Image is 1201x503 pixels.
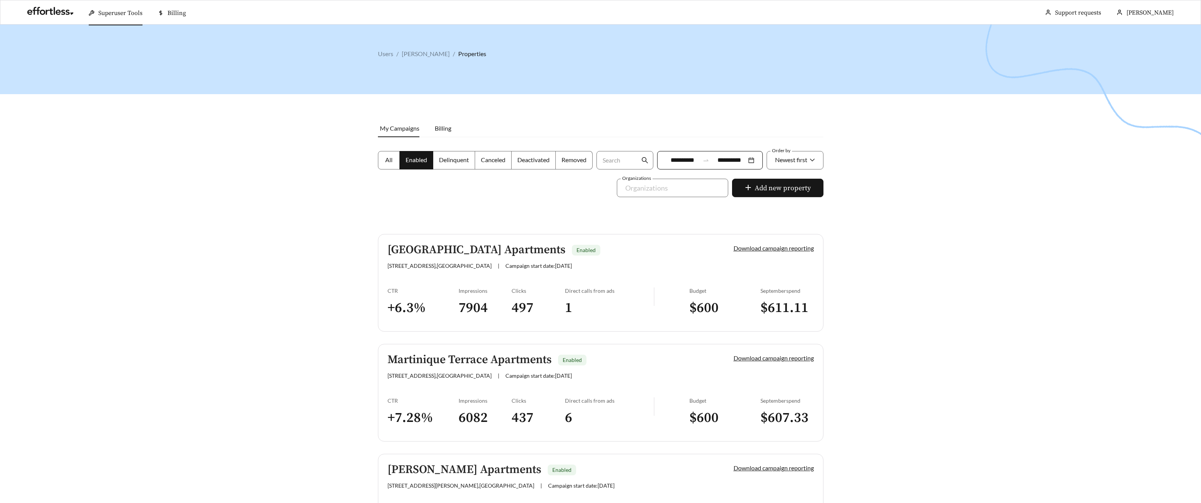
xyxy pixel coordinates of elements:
[760,287,814,294] div: September spend
[745,184,752,193] span: plus
[517,156,550,163] span: Deactivated
[505,372,572,379] span: Campaign start date: [DATE]
[388,262,492,269] span: [STREET_ADDRESS] , [GEOGRAPHIC_DATA]
[512,397,565,404] div: Clicks
[565,409,654,427] h3: 6
[540,482,542,489] span: |
[760,299,814,317] h3: $ 611.11
[562,156,586,163] span: Removed
[641,157,648,164] span: search
[505,262,572,269] span: Campaign start date: [DATE]
[548,482,615,489] span: Campaign start date: [DATE]
[552,466,572,473] span: Enabled
[388,354,552,366] h5: Martinique Terrace Apartments
[689,287,760,294] div: Budget
[98,9,142,17] span: Superuser Tools
[459,409,512,427] h3: 6082
[565,287,654,294] div: Direct calls from ads
[459,397,512,404] div: Impressions
[388,482,534,489] span: [STREET_ADDRESS][PERSON_NAME] , [GEOGRAPHIC_DATA]
[388,397,459,404] div: CTR
[439,156,469,163] span: Delinquent
[385,156,393,163] span: All
[388,463,541,476] h5: [PERSON_NAME] Apartments
[378,234,823,332] a: [GEOGRAPHIC_DATA] ApartmentsEnabled[STREET_ADDRESS],[GEOGRAPHIC_DATA]|Campaign start date:[DATE]D...
[565,299,654,317] h3: 1
[388,372,492,379] span: [STREET_ADDRESS] , [GEOGRAPHIC_DATA]
[380,125,419,132] span: My Campaigns
[702,157,709,164] span: swap-right
[755,183,811,193] span: Add new property
[565,397,654,404] div: Direct calls from ads
[167,9,186,17] span: Billing
[388,287,459,294] div: CTR
[734,464,814,471] a: Download campaign reporting
[1055,9,1101,17] a: Support requests
[576,247,596,253] span: Enabled
[435,125,451,132] span: Billing
[734,354,814,362] a: Download campaign reporting
[378,344,823,442] a: Martinique Terrace ApartmentsEnabled[STREET_ADDRESS],[GEOGRAPHIC_DATA]|Campaign start date:[DATE]...
[406,156,427,163] span: Enabled
[732,179,823,197] button: plusAdd new property
[388,244,565,256] h5: [GEOGRAPHIC_DATA] Apartments
[512,409,565,427] h3: 437
[689,299,760,317] h3: $ 600
[689,397,760,404] div: Budget
[760,409,814,427] h3: $ 607.33
[760,397,814,404] div: September spend
[512,287,565,294] div: Clicks
[388,299,459,317] h3: + 6.3 %
[498,262,499,269] span: |
[481,156,505,163] span: Canceled
[775,156,807,163] span: Newest first
[459,287,512,294] div: Impressions
[512,299,565,317] h3: 497
[563,357,582,363] span: Enabled
[498,372,499,379] span: |
[734,244,814,252] a: Download campaign reporting
[702,157,709,164] span: to
[388,409,459,427] h3: + 7.28 %
[459,299,512,317] h3: 7904
[1126,9,1174,17] span: [PERSON_NAME]
[689,409,760,427] h3: $ 600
